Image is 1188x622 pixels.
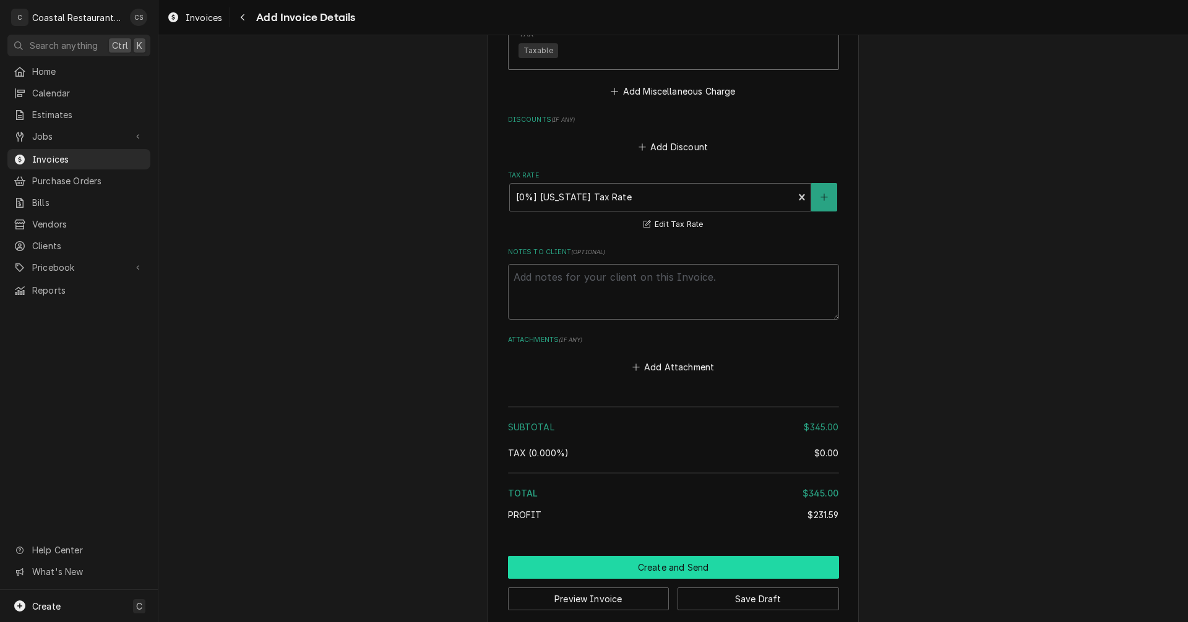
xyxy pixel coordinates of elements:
[508,487,839,500] div: Total
[508,448,569,458] span: Tax ( 0.000% )
[7,561,150,582] a: Go to What's New
[571,249,606,255] span: ( optional )
[7,35,150,56] button: Search anythingCtrlK
[136,600,142,613] span: C
[112,39,128,52] span: Ctrl
[508,509,542,520] span: Profit
[508,556,839,579] div: Button Group Row
[508,247,839,257] label: Notes to Client
[508,556,839,610] div: Button Group
[508,171,839,232] div: Tax Rate
[7,61,150,82] a: Home
[130,9,147,26] div: CS
[508,171,839,181] label: Tax Rate
[820,193,828,202] svg: Create New Tax
[630,359,717,376] button: Add Attachment
[508,422,554,432] span: Subtotal
[508,402,839,530] div: Amount Summary
[508,446,839,459] div: Tax
[186,11,222,24] span: Invoices
[32,196,144,209] span: Bills
[130,9,147,26] div: Chris Sockriter's Avatar
[7,171,150,191] a: Purchase Orders
[551,116,575,123] span: ( if any )
[32,239,144,252] span: Clients
[32,601,61,611] span: Create
[11,9,28,26] div: C
[7,257,150,278] a: Go to Pricebook
[32,153,144,166] span: Invoices
[508,335,839,345] label: Attachments
[32,130,126,143] span: Jobs
[32,65,144,78] span: Home
[7,280,150,300] a: Reports
[7,83,150,103] a: Calendar
[7,126,150,147] a: Go to Jobs
[32,543,143,556] span: Help Center
[30,39,98,52] span: Search anything
[32,261,126,274] span: Pricebook
[32,284,144,297] span: Reports
[636,138,710,156] button: Add Discount
[519,43,558,58] span: Taxable
[7,540,150,560] a: Go to Help Center
[162,7,227,28] a: Invoices
[32,174,144,187] span: Purchase Orders
[32,11,123,24] div: Coastal Restaurant Repair
[642,217,705,232] button: Edit Tax Rate
[811,183,837,211] button: Create New Tax
[7,104,150,125] a: Estimates
[32,218,144,231] span: Vendors
[508,488,538,498] span: Total
[7,149,150,169] a: Invoices
[678,587,839,610] button: Save Draft
[508,556,839,579] button: Create and Send
[7,236,150,256] a: Clients
[7,214,150,234] a: Vendors
[804,420,838,433] div: $345.00
[252,9,355,26] span: Add Invoice Details
[7,192,150,213] a: Bills
[559,336,582,343] span: ( if any )
[508,247,839,320] div: Notes to Client
[508,508,839,521] div: Profit
[508,420,839,433] div: Subtotal
[32,108,144,121] span: Estimates
[803,487,838,500] div: $345.00
[508,335,839,376] div: Attachments
[814,446,839,459] div: $0.00
[32,565,143,578] span: What's New
[609,82,738,100] button: Add Miscellaneous Charge
[807,509,838,520] span: $231.59
[32,87,144,100] span: Calendar
[508,579,839,610] div: Button Group Row
[508,115,839,156] div: Discounts
[508,115,839,125] label: Discounts
[137,39,142,52] span: K
[508,587,669,610] button: Preview Invoice
[233,7,252,27] button: Navigate back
